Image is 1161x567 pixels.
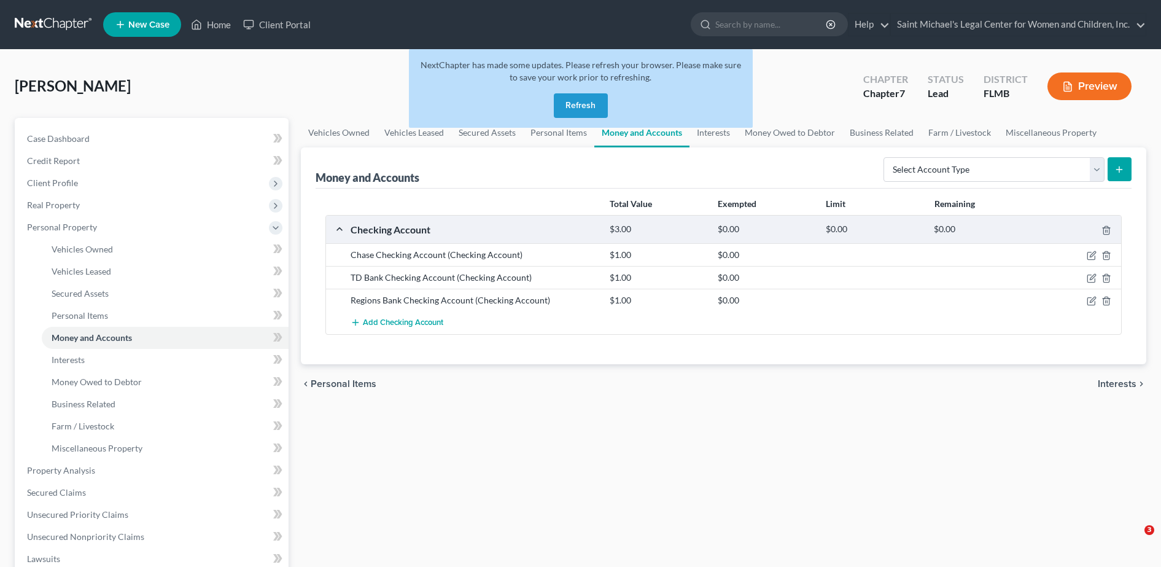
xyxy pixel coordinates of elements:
[928,72,964,87] div: Status
[42,437,289,459] a: Miscellaneous Property
[604,272,712,284] div: $1.00
[27,200,80,210] span: Real Property
[42,283,289,305] a: Secured Assets
[52,354,85,365] span: Interests
[344,249,604,261] div: Chase Checking Account (Checking Account)
[17,482,289,504] a: Secured Claims
[604,249,712,261] div: $1.00
[1098,379,1136,389] span: Interests
[42,260,289,283] a: Vehicles Leased
[311,379,376,389] span: Personal Items
[715,13,828,36] input: Search by name...
[27,487,86,498] span: Secured Claims
[301,379,376,389] button: chevron_left Personal Items
[1119,525,1149,555] iframe: Intercom live chat
[52,443,142,453] span: Miscellaneous Property
[984,87,1028,101] div: FLMB
[718,198,756,209] strong: Exempted
[42,393,289,415] a: Business Related
[52,244,113,254] span: Vehicles Owned
[998,118,1104,147] a: Miscellaneous Property
[604,294,712,307] div: $1.00
[17,128,289,150] a: Case Dashboard
[17,459,289,482] a: Property Analysis
[17,150,289,172] a: Credit Report
[27,133,90,144] span: Case Dashboard
[554,93,608,118] button: Refresh
[921,118,998,147] a: Farm / Livestock
[934,198,975,209] strong: Remaining
[27,509,128,520] span: Unsecured Priority Claims
[1144,525,1154,535] span: 3
[301,379,311,389] i: chevron_left
[27,531,144,542] span: Unsecured Nonpriority Claims
[52,266,111,276] span: Vehicles Leased
[351,311,443,334] button: Add Checking Account
[301,118,377,147] a: Vehicles Owned
[1136,379,1146,389] i: chevron_right
[17,504,289,526] a: Unsecured Priority Claims
[42,349,289,371] a: Interests
[842,118,921,147] a: Business Related
[899,87,905,99] span: 7
[237,14,317,36] a: Client Portal
[712,272,820,284] div: $0.00
[863,72,908,87] div: Chapter
[421,60,741,82] span: NextChapter has made some updates. Please refresh your browser. Please make sure to save your wor...
[984,72,1028,87] div: District
[610,198,652,209] strong: Total Value
[128,20,169,29] span: New Case
[17,526,289,548] a: Unsecured Nonpriority Claims
[27,553,60,564] span: Lawsuits
[52,332,132,343] span: Money and Accounts
[604,224,712,235] div: $3.00
[826,198,845,209] strong: Limit
[42,327,289,349] a: Money and Accounts
[52,288,109,299] span: Secured Assets
[1098,379,1146,389] button: Interests chevron_right
[928,224,1036,235] div: $0.00
[27,155,80,166] span: Credit Report
[27,465,95,475] span: Property Analysis
[27,222,97,232] span: Personal Property
[52,310,108,321] span: Personal Items
[820,224,928,235] div: $0.00
[928,87,964,101] div: Lead
[1047,72,1132,100] button: Preview
[42,371,289,393] a: Money Owed to Debtor
[52,421,114,431] span: Farm / Livestock
[863,87,908,101] div: Chapter
[848,14,890,36] a: Help
[737,118,842,147] a: Money Owed to Debtor
[891,14,1146,36] a: Saint Michael's Legal Center for Women and Children, Inc.
[42,238,289,260] a: Vehicles Owned
[15,77,131,95] span: [PERSON_NAME]
[185,14,237,36] a: Home
[42,415,289,437] a: Farm / Livestock
[712,294,820,307] div: $0.00
[712,249,820,261] div: $0.00
[344,294,604,307] div: Regions Bank Checking Account (Checking Account)
[52,377,142,387] span: Money Owed to Debtor
[344,223,604,236] div: Checking Account
[27,178,78,188] span: Client Profile
[344,272,604,284] div: TD Bank Checking Account (Checking Account)
[52,399,115,409] span: Business Related
[377,118,451,147] a: Vehicles Leased
[712,224,820,235] div: $0.00
[363,318,443,328] span: Add Checking Account
[316,170,419,185] div: Money and Accounts
[42,305,289,327] a: Personal Items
